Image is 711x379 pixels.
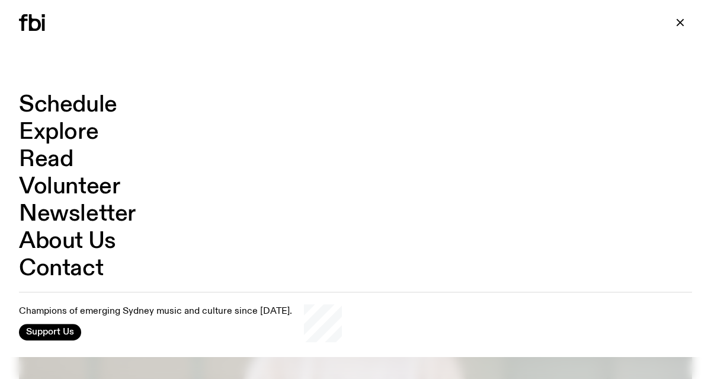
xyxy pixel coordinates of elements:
span: Support Us [26,327,74,337]
a: Explore [19,121,98,144]
a: Contact [19,257,103,280]
a: Read [19,148,73,171]
p: Champions of emerging Sydney music and culture since [DATE]. [19,307,292,318]
a: Schedule [19,94,117,116]
button: Support Us [19,324,81,340]
a: Newsletter [19,203,136,225]
a: Volunteer [19,176,120,198]
a: About Us [19,230,116,253]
